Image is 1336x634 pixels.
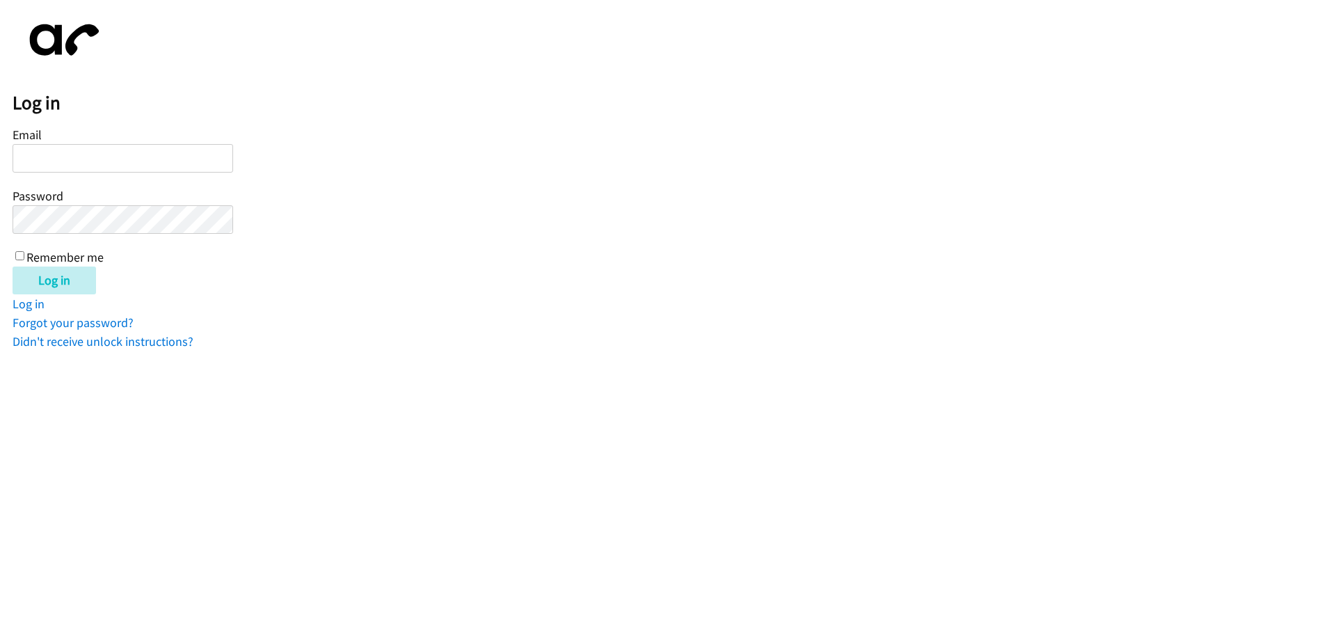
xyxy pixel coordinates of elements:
[13,127,42,143] label: Email
[13,296,45,312] a: Log in
[13,315,134,331] a: Forgot your password?
[13,333,193,349] a: Didn't receive unlock instructions?
[26,249,104,265] label: Remember me
[13,91,1336,115] h2: Log in
[13,13,110,68] img: aphone-8a226864a2ddd6a5e75d1ebefc011f4aa8f32683c2d82f3fb0802fe031f96514.svg
[13,188,63,204] label: Password
[13,267,96,294] input: Log in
